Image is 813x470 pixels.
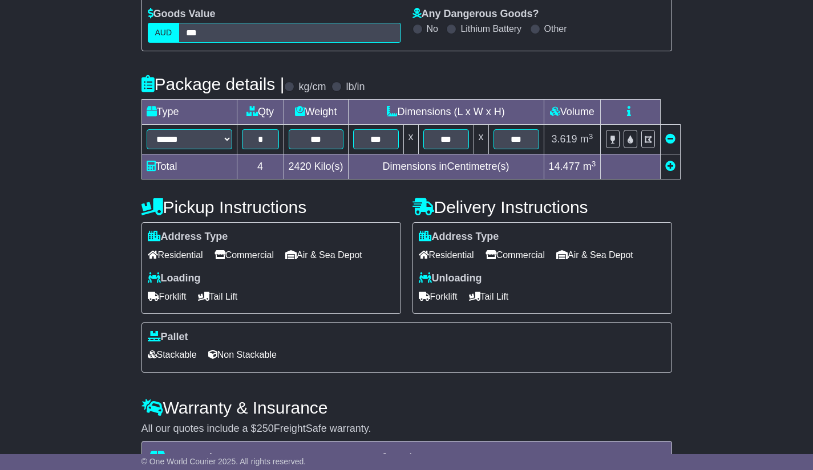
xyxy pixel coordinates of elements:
span: Air & Sea Depot [556,246,633,264]
span: 7.72 [415,451,448,469]
sup: 3 [592,160,596,168]
span: Tail Lift [198,288,238,305]
a: Add new item [665,161,676,172]
label: Address Type [148,231,228,243]
span: Tail Lift [469,288,509,305]
label: No [427,23,438,34]
span: 3.619 [552,133,577,145]
td: x [403,125,418,154]
label: kg/cm [298,81,326,93]
span: Commercial [486,246,545,264]
label: Pallet [148,331,188,344]
label: Lithium Battery [460,23,521,34]
td: Kilo(s) [284,154,348,179]
span: Air & Sea Depot [285,246,362,264]
td: Total [141,154,237,179]
h4: Delivery Instructions [412,198,672,216]
h4: Warranty & Insurance [141,398,672,417]
span: Residential [419,246,474,264]
td: Weight [284,100,348,125]
label: Other [544,23,567,34]
span: Residential [148,246,203,264]
span: 2420 [289,161,312,172]
h4: Transit Insurance Coverage for $ [149,451,665,469]
label: Address Type [419,231,499,243]
td: Dimensions in Centimetre(s) [348,154,544,179]
td: Type [141,100,237,125]
h4: Package details | [141,75,285,93]
label: Loading [148,272,201,285]
span: m [580,133,593,145]
span: Forklift [148,288,187,305]
div: All our quotes include a $ FreightSafe warranty. [141,423,672,435]
span: Commercial [215,246,274,264]
span: m [583,161,596,172]
sup: 3 [589,132,593,141]
span: Stackable [148,346,197,363]
td: Volume [544,100,601,125]
span: © One World Courier 2025. All rights reserved. [141,457,306,466]
label: Any Dangerous Goods? [412,8,539,21]
span: 250 [257,423,274,434]
label: Goods Value [148,8,216,21]
td: Qty [237,100,284,125]
span: Non Stackable [208,346,277,363]
span: 14.477 [549,161,580,172]
a: Remove this item [665,133,676,145]
label: AUD [148,23,180,43]
td: 4 [237,154,284,179]
label: Unloading [419,272,482,285]
td: Dimensions (L x W x H) [348,100,544,125]
span: Forklift [419,288,458,305]
h4: Pickup Instructions [141,198,401,216]
label: lb/in [346,81,365,93]
td: x [474,125,488,154]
